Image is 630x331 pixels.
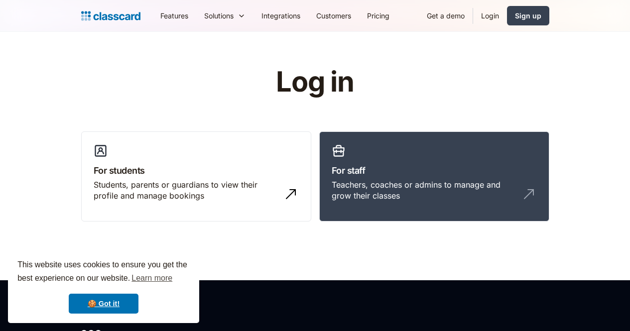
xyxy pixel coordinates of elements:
[515,10,541,21] div: Sign up
[196,4,253,27] div: Solutions
[359,4,397,27] a: Pricing
[94,164,299,177] h3: For students
[419,4,473,27] a: Get a demo
[17,259,190,286] span: This website uses cookies to ensure you get the best experience on our website.
[130,271,174,286] a: learn more about cookies
[319,131,549,222] a: For staffTeachers, coaches or admins to manage and grow their classes
[332,179,517,202] div: Teachers, coaches or admins to manage and grow their classes
[507,6,549,25] a: Sign up
[81,9,140,23] a: home
[253,4,308,27] a: Integrations
[69,294,138,314] a: dismiss cookie message
[157,67,473,98] h1: Log in
[332,164,537,177] h3: For staff
[94,179,279,202] div: Students, parents or guardians to view their profile and manage bookings
[473,4,507,27] a: Login
[308,4,359,27] a: Customers
[204,10,234,21] div: Solutions
[8,249,199,323] div: cookieconsent
[152,4,196,27] a: Features
[81,131,311,222] a: For studentsStudents, parents or guardians to view their profile and manage bookings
